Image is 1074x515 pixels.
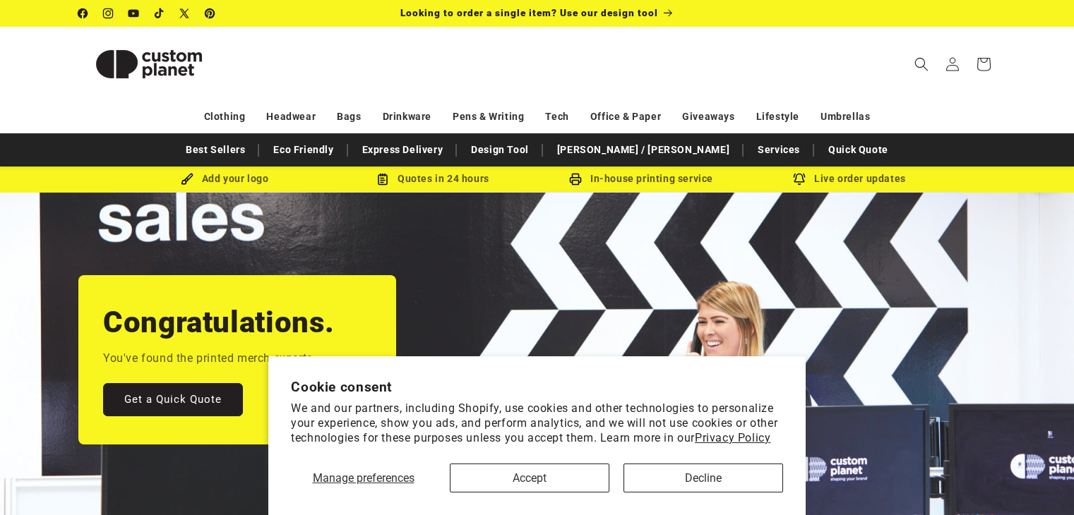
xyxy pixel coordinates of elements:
a: Get a Quick Quote [103,383,243,416]
img: Order Updates Icon [376,173,389,186]
div: Quotes in 24 hours [329,170,537,188]
a: Tech [545,104,568,129]
p: You've found the printed merch experts. [103,349,316,369]
a: Clothing [204,104,246,129]
a: Umbrellas [821,104,870,129]
div: Live order updates [746,170,954,188]
a: Pens & Writing [453,104,524,129]
a: Privacy Policy [695,431,770,444]
h2: Cookie consent [291,379,783,395]
span: Manage preferences [313,471,414,485]
img: Order updates [793,173,806,186]
a: Express Delivery [355,138,451,162]
a: Eco Friendly [266,138,340,162]
a: Best Sellers [179,138,252,162]
a: Headwear [266,104,316,129]
h2: Congratulations. [103,303,335,341]
button: Decline [623,464,783,492]
a: Services [751,138,807,162]
img: Custom Planet [78,32,220,96]
button: Accept [450,464,609,492]
span: Looking to order a single item? Use our design tool [400,7,658,18]
a: Giveaways [682,104,734,129]
a: Bags [337,104,361,129]
a: Lifestyle [756,104,799,129]
p: We and our partners, including Shopify, use cookies and other technologies to personalize your ex... [291,401,783,445]
button: Manage preferences [291,464,436,492]
div: Add your logo [121,170,329,188]
a: Office & Paper [590,104,661,129]
a: Custom Planet [73,27,225,101]
a: Drinkware [383,104,431,129]
img: Brush Icon [181,173,193,186]
summary: Search [906,49,937,80]
a: [PERSON_NAME] / [PERSON_NAME] [550,138,736,162]
img: In-house printing [569,173,582,186]
div: In-house printing service [537,170,746,188]
a: Design Tool [464,138,536,162]
a: Quick Quote [821,138,895,162]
